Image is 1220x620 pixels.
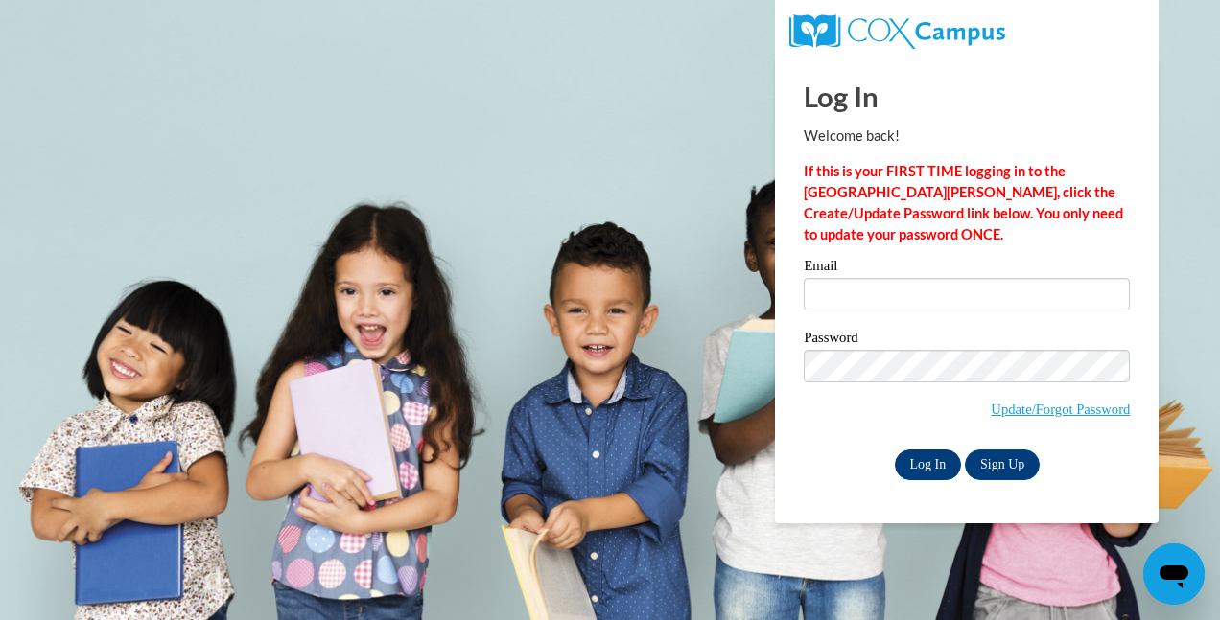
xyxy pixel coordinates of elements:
strong: If this is your FIRST TIME logging in to the [GEOGRAPHIC_DATA][PERSON_NAME], click the Create/Upd... [804,163,1123,242]
iframe: Button to launch messaging window [1143,543,1205,605]
img: COX Campus [789,14,1004,49]
label: Email [804,259,1130,278]
a: Sign Up [965,449,1040,480]
a: Update/Forgot Password [991,402,1130,417]
label: Password [804,331,1130,350]
input: Log In [895,449,962,480]
p: Welcome back! [804,126,1130,147]
h1: Log In [804,77,1130,116]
